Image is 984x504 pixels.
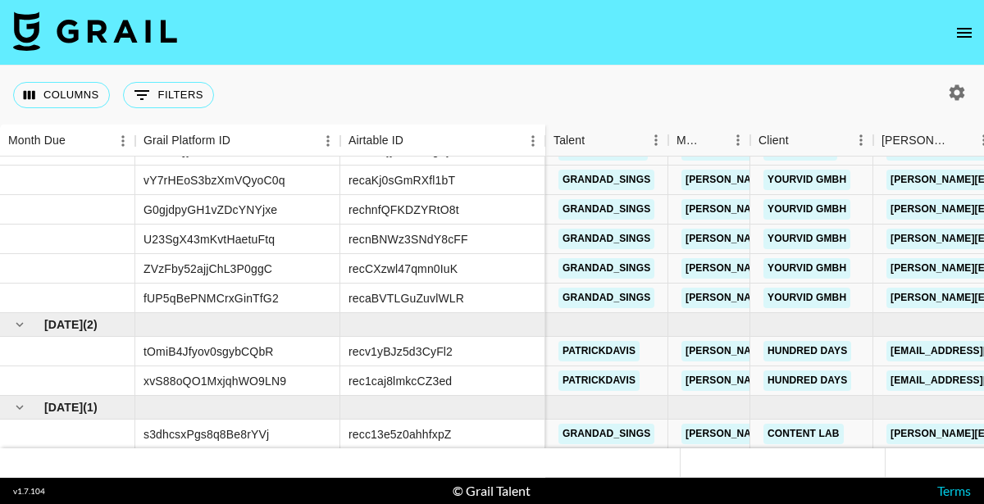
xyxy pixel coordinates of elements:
[703,129,726,152] button: Sort
[676,125,703,157] div: Manager
[143,290,279,306] div: fUP5qBePNMCrxGinTfG2
[521,129,545,153] button: Menu
[8,313,31,336] button: hide children
[558,258,654,279] a: grandad_sings
[558,170,654,190] a: grandad_sings
[585,129,608,152] button: Sort
[348,373,452,389] div: rec1caj8lmkcCZ3ed
[763,288,850,308] a: YourVid GmbH
[44,316,83,333] span: [DATE]
[230,129,253,152] button: Sort
[316,129,340,153] button: Menu
[789,129,812,152] button: Sort
[726,128,750,152] button: Menu
[143,343,274,360] div: tOmiB4Jfyov0sgybCQbR
[123,82,214,108] button: Show filters
[13,486,45,497] div: v 1.7.104
[763,229,850,249] a: YourVid GmbH
[83,316,98,333] span: ( 2 )
[849,128,873,152] button: Menu
[13,11,177,51] img: Grail Talent
[83,399,98,415] span: ( 1 )
[348,231,468,247] div: recnBNWz3SNdY8cFF
[143,202,277,218] div: G0gjdpyGH1vZDcYNYjxe
[763,370,851,391] a: Hundred Days
[545,125,668,157] div: Talent
[143,125,230,157] div: Grail Platform ID
[8,396,31,419] button: hide children
[558,424,654,444] a: grandad_sings
[558,288,654,308] a: grandad_sings
[348,426,452,443] div: recc13e5z0ahhfxpZ
[403,129,426,152] button: Sort
[763,258,850,279] a: YourVid GmbH
[340,125,545,157] div: Airtable ID
[763,170,850,190] a: YourVid GmbH
[8,125,66,157] div: Month Due
[66,129,89,152] button: Sort
[948,16,981,49] button: open drawer
[881,125,949,157] div: [PERSON_NAME]
[348,343,453,360] div: recv1yBJz5d3CyFl2
[143,426,269,443] div: s3dhcsxPgs8q8Be8rYVj
[558,370,640,391] a: patrickdavis
[937,483,971,498] a: Terms
[143,231,275,247] div: U23SgX43mKvtHaetuFtq
[644,128,668,152] button: Menu
[949,129,972,152] button: Sort
[668,125,750,157] div: Manager
[453,483,531,499] div: © Grail Talent
[348,290,464,306] div: recaBVTLGuZuvlWLR
[348,172,455,188] div: recaKj0sGmRXfl1bT
[143,172,285,188] div: vY7rHEoS3bzXmVQyoC0q
[763,199,850,220] a: YourVid GmbH
[750,125,873,157] div: Client
[763,424,844,444] a: Content Lab
[763,341,851,361] a: Hundred Days
[348,261,458,277] div: recCXzwl47qmn0IuK
[558,199,654,220] a: grandad_sings
[44,399,83,415] span: [DATE]
[558,341,640,361] a: patrickdavis
[143,261,272,277] div: ZVzFby52ajjChL3P0ggC
[553,125,585,157] div: Talent
[111,129,135,153] button: Menu
[135,125,340,157] div: Grail Platform ID
[13,82,110,108] button: Select columns
[348,125,403,157] div: Airtable ID
[348,202,459,218] div: rechnfQFKDZYRtO8t
[558,229,654,249] a: grandad_sings
[758,125,789,157] div: Client
[143,373,286,389] div: xvS88oQO1MxjqhWO9LN9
